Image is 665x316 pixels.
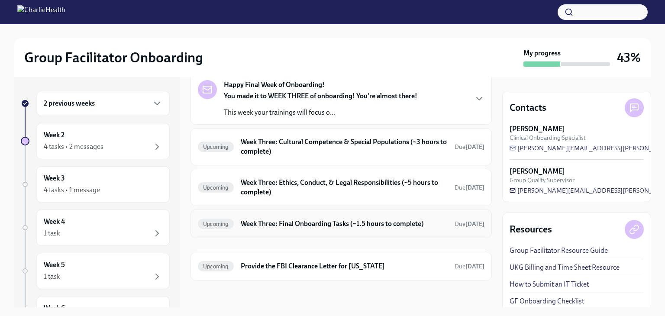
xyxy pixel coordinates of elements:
[44,229,60,238] div: 1 task
[510,223,552,236] h4: Resources
[455,263,484,270] span: Due
[21,123,170,159] a: Week 24 tasks • 2 messages
[455,220,484,228] span: Due
[455,184,484,191] span: Due
[465,143,484,151] strong: [DATE]
[198,259,484,273] a: UpcomingProvide the FBI Clearance Letter for [US_STATE]Due[DATE]
[44,99,95,108] h6: 2 previous weeks
[198,217,484,231] a: UpcomingWeek Three: Final Onboarding Tasks (~1.5 hours to complete)Due[DATE]
[510,134,586,142] span: Clinical Onboarding Specialist
[198,135,484,158] a: UpcomingWeek Three: Cultural Competence & Special Populations (~3 hours to complete)Due[DATE]
[465,184,484,191] strong: [DATE]
[224,92,417,100] strong: You made it to WEEK THREE of onboarding! You're almost there!
[198,263,234,270] span: Upcoming
[455,143,484,151] span: Due
[455,262,484,271] span: October 14th, 2025 08:00
[510,167,565,176] strong: [PERSON_NAME]
[510,101,546,114] h4: Contacts
[44,272,60,281] div: 1 task
[455,143,484,151] span: September 29th, 2025 08:00
[24,49,203,66] h2: Group Facilitator Onboarding
[241,137,448,156] h6: Week Three: Cultural Competence & Special Populations (~3 hours to complete)
[455,184,484,192] span: September 29th, 2025 08:00
[465,263,484,270] strong: [DATE]
[44,174,65,183] h6: Week 3
[198,176,484,199] a: UpcomingWeek Three: Ethics, Conduct, & Legal Responsibilities (~5 hours to complete)Due[DATE]
[36,91,170,116] div: 2 previous weeks
[510,124,565,134] strong: [PERSON_NAME]
[224,80,325,90] strong: Happy Final Week of Onboarding!
[17,5,65,19] img: CharlieHealth
[241,219,448,229] h6: Week Three: Final Onboarding Tasks (~1.5 hours to complete)
[198,184,234,191] span: Upcoming
[198,144,234,150] span: Upcoming
[44,130,65,140] h6: Week 2
[44,185,100,195] div: 4 tasks • 1 message
[21,210,170,246] a: Week 41 task
[44,303,65,313] h6: Week 6
[44,142,103,152] div: 4 tasks • 2 messages
[510,280,589,289] a: How to Submit an IT Ticket
[510,263,620,272] a: UKG Billing and Time Sheet Resource
[21,166,170,203] a: Week 34 tasks • 1 message
[44,217,65,226] h6: Week 4
[224,108,417,117] p: This week your trainings will focus o...
[241,261,448,271] h6: Provide the FBI Clearance Letter for [US_STATE]
[241,178,448,197] h6: Week Three: Ethics, Conduct, & Legal Responsibilities (~5 hours to complete)
[510,176,575,184] span: Group Quality Supervisor
[455,220,484,228] span: September 27th, 2025 08:00
[44,260,65,270] h6: Week 5
[21,253,170,289] a: Week 51 task
[198,221,234,227] span: Upcoming
[510,246,608,255] a: Group Facilitator Resource Guide
[617,50,641,65] h3: 43%
[465,220,484,228] strong: [DATE]
[523,48,561,58] strong: My progress
[510,297,584,306] a: GF Onboarding Checklist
